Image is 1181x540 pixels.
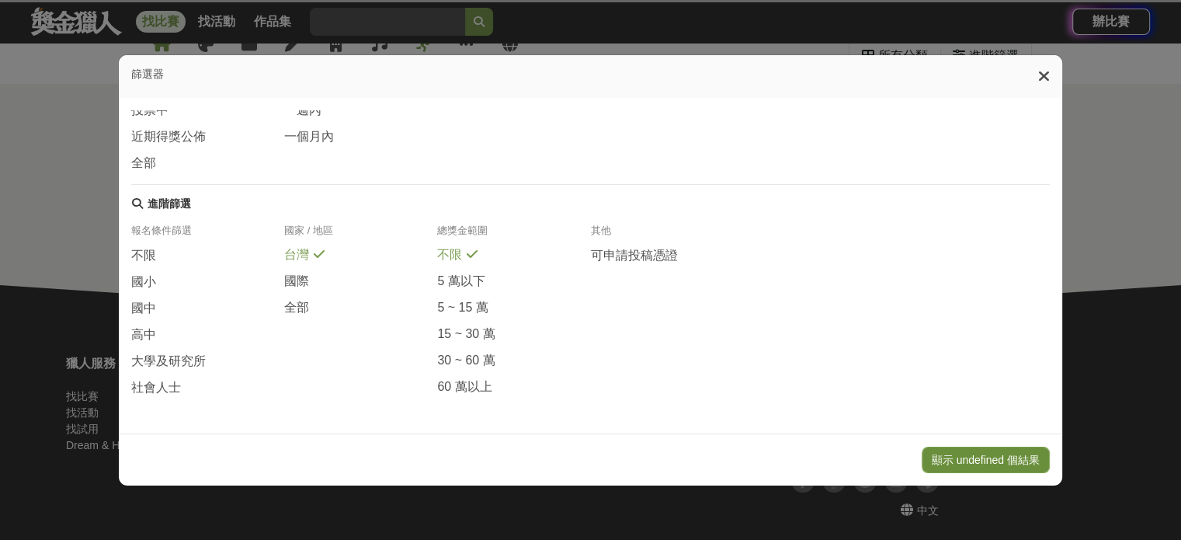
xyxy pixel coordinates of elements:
[437,224,590,247] div: 總獎金範圍
[284,129,334,145] span: 一個月內
[131,103,168,119] span: 投票中
[284,103,321,119] span: 一週內
[437,273,485,290] span: 5 萬以下
[131,274,156,291] span: 國小
[131,248,156,264] span: 不限
[284,273,309,290] span: 國際
[131,155,156,172] span: 全部
[148,197,191,211] div: 進階篩選
[284,224,437,247] div: 國家 / 地區
[284,300,309,316] span: 全部
[131,301,156,317] span: 國中
[131,129,206,145] span: 近期得獎公佈
[284,247,309,263] span: 台灣
[131,224,284,247] div: 報名條件篩選
[590,224,743,247] div: 其他
[437,247,462,263] span: 不限
[131,68,164,80] span: 篩選器
[437,300,488,316] span: 5 ~ 15 萬
[590,248,677,264] span: 可申請投稿憑證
